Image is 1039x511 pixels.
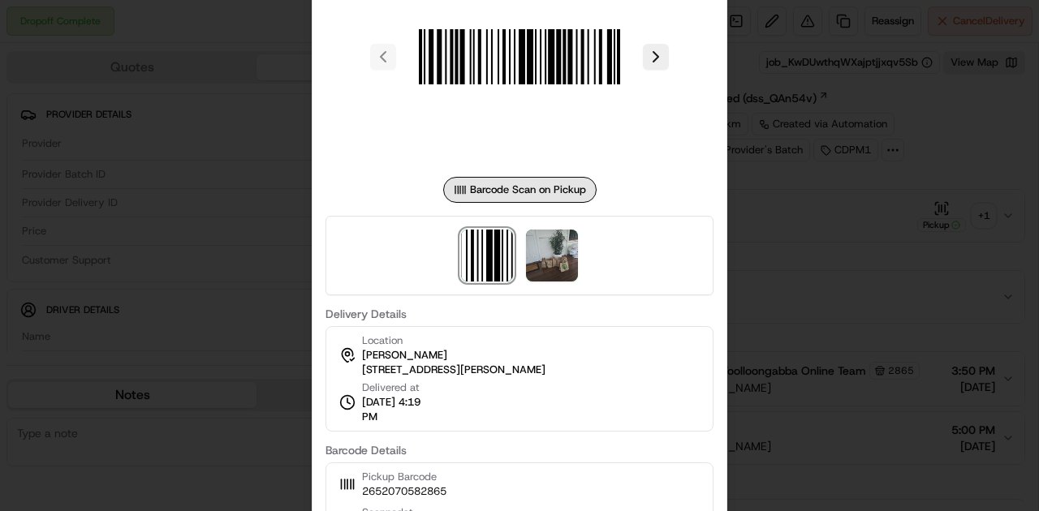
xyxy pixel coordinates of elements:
[443,177,597,203] div: Barcode Scan on Pickup
[526,230,578,281] img: photo_proof_of_delivery image
[461,230,513,281] img: barcode_scan_on_pickup image
[325,308,714,320] label: Delivery Details
[362,333,403,348] span: Location
[362,470,446,484] span: Pickup Barcode
[362,363,545,377] span: [STREET_ADDRESS][PERSON_NAME]
[325,444,714,456] label: Barcode Details
[362,395,437,424] span: [DATE] 4:19 PM
[362,348,447,363] span: [PERSON_NAME]
[362,484,446,499] span: 2652070582865
[362,380,437,395] span: Delivered at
